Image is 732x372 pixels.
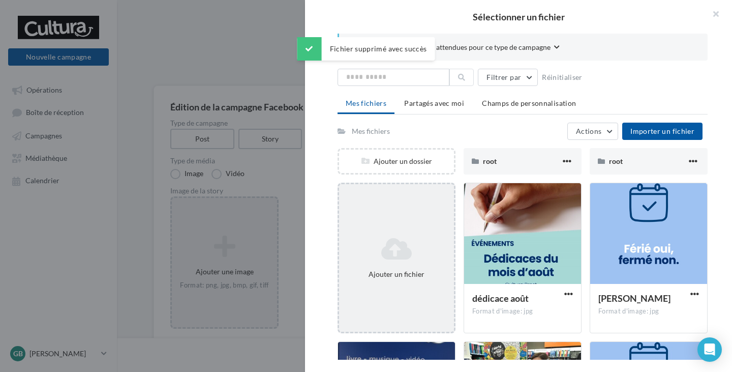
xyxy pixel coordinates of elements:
div: Ajouter un dossier [339,156,454,166]
span: Ferie Ouvert [598,293,670,304]
div: Format d'image: jpg [598,307,699,316]
div: Ajouter un fichier [343,269,450,279]
span: root [609,157,623,165]
span: Actions [576,127,601,135]
button: Consulter les contraintes attendues pour ce type de campagne [355,42,560,54]
button: Actions [567,123,618,140]
div: Format d'image: jpg [472,307,573,316]
h2: Sélectionner un fichier [321,12,716,21]
span: root [483,157,497,165]
span: dédicace août [472,293,529,304]
span: Importer un fichier [630,127,694,135]
div: Open Intercom Messenger [697,337,722,362]
span: Consulter les contraintes attendues pour ce type de campagne [355,42,551,52]
span: Partagés avec moi [404,99,464,107]
button: Réinitialiser [538,71,587,83]
span: Mes fichiers [346,99,386,107]
div: Mes fichiers [352,126,390,136]
button: Filtrer par [478,69,538,86]
span: Champs de personnalisation [482,99,576,107]
div: Fichier supprimé avec succès [297,37,435,61]
button: Importer un fichier [622,123,703,140]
